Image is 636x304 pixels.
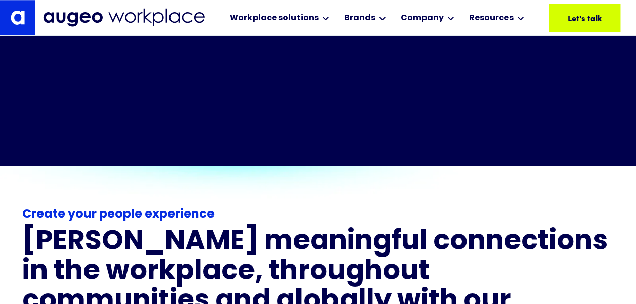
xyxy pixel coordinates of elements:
div: Create your people experience [22,206,614,224]
div: Company [400,12,443,24]
div: Workplace solutions [229,12,318,24]
div: Brands [344,12,375,24]
a: Let's talk [549,4,620,32]
div: Resources [469,12,513,24]
img: Augeo's "a" monogram decorative logo in white. [11,10,25,24]
img: Augeo Workplace business unit full logo in mignight blue. [43,8,205,27]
